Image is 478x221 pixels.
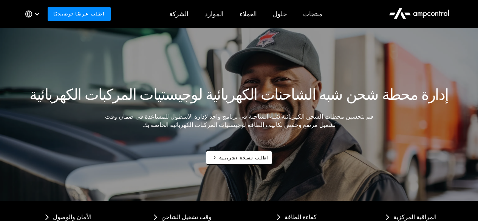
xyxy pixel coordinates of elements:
[240,10,257,18] div: العملاء
[103,113,375,130] p: قم بتحسين محطات الشحن الكهربائية شبه الشاحنة في برنامج واحد لإدارة الأسطول للمساعدة في ضمان وقت ت...
[206,151,272,165] a: اطلب نسخة تجريبية
[205,10,224,18] div: الموارد
[273,10,287,18] div: حلول
[169,10,189,18] div: الشركة
[48,7,111,21] a: اطلب عرضًا توضيحيًا
[303,10,322,18] div: منتجات
[29,85,448,104] h1: إدارة محطة شحن شبه الشاحنات الكهربائية لوجيستيات المركبات الكهربائية
[219,155,269,161] span: اطلب نسخة تجريبية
